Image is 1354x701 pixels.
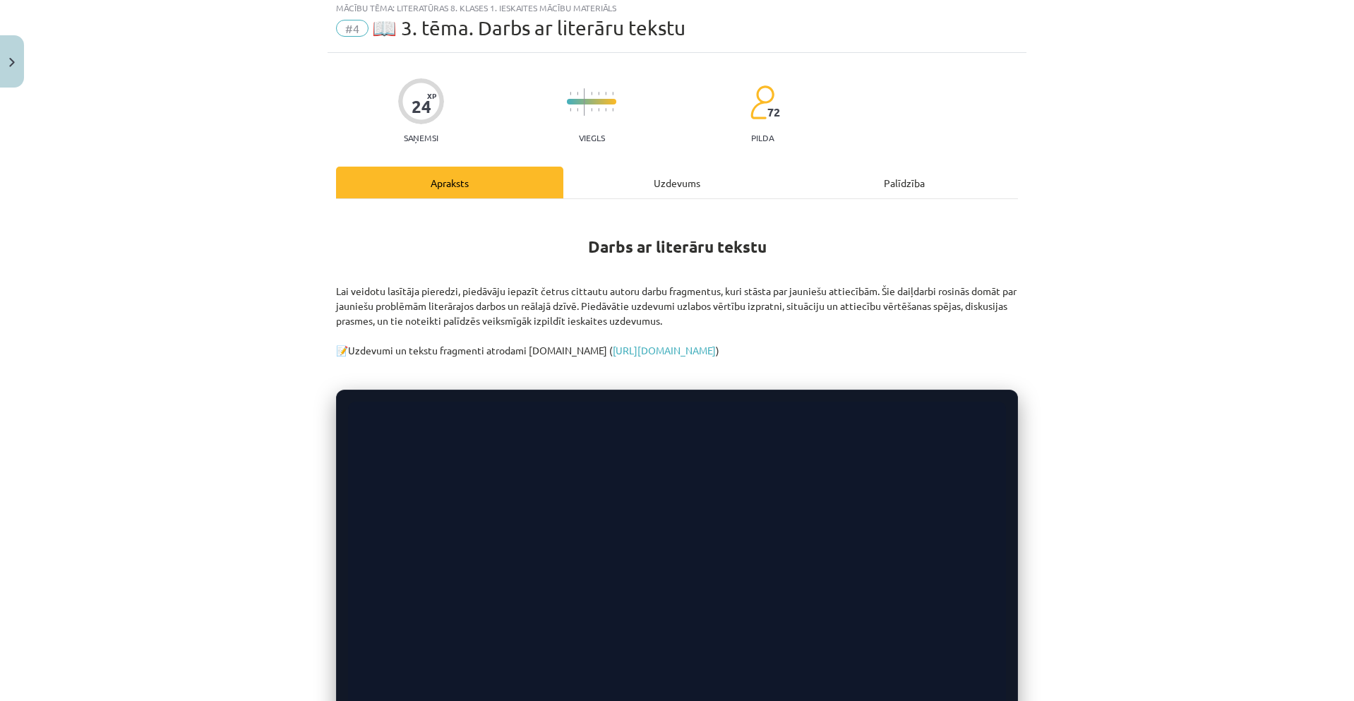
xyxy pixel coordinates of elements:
[598,92,599,95] img: icon-short-line-57e1e144782c952c97e751825c79c345078a6d821885a25fce030b3d8c18986b.svg
[427,92,436,100] span: XP
[398,133,444,143] p: Saņemsi
[591,108,592,112] img: icon-short-line-57e1e144782c952c97e751825c79c345078a6d821885a25fce030b3d8c18986b.svg
[570,92,571,95] img: icon-short-line-57e1e144782c952c97e751825c79c345078a6d821885a25fce030b3d8c18986b.svg
[579,133,605,143] p: Viegls
[412,97,431,116] div: 24
[598,108,599,112] img: icon-short-line-57e1e144782c952c97e751825c79c345078a6d821885a25fce030b3d8c18986b.svg
[336,3,1018,13] div: Mācību tēma: Literatūras 8. klases 1. ieskaites mācību materiāls
[577,92,578,95] img: icon-short-line-57e1e144782c952c97e751825c79c345078a6d821885a25fce030b3d8c18986b.svg
[577,108,578,112] img: icon-short-line-57e1e144782c952c97e751825c79c345078a6d821885a25fce030b3d8c18986b.svg
[563,167,791,198] div: Uzdevums
[336,20,369,37] span: #4
[9,58,15,67] img: icon-close-lesson-0947bae3869378f0d4975bcd49f059093ad1ed9edebbc8119c70593378902aed.svg
[612,92,613,95] img: icon-short-line-57e1e144782c952c97e751825c79c345078a6d821885a25fce030b3d8c18986b.svg
[612,108,613,112] img: icon-short-line-57e1e144782c952c97e751825c79c345078a6d821885a25fce030b3d8c18986b.svg
[605,92,606,95] img: icon-short-line-57e1e144782c952c97e751825c79c345078a6d821885a25fce030b3d8c18986b.svg
[791,167,1018,198] div: Palīdzība
[613,344,716,357] a: [URL][DOMAIN_NAME]
[336,167,563,198] div: Apraksts
[584,88,585,116] img: icon-long-line-d9ea69661e0d244f92f715978eff75569469978d946b2353a9bb055b3ed8787d.svg
[591,92,592,95] img: icon-short-line-57e1e144782c952c97e751825c79c345078a6d821885a25fce030b3d8c18986b.svg
[336,284,1018,358] p: Lai veidotu lasītāja pieredzi, piedāvāju iepazīt četrus cittautu autoru darbu fragmentus, kuri st...
[570,108,571,112] img: icon-short-line-57e1e144782c952c97e751825c79c345078a6d821885a25fce030b3d8c18986b.svg
[588,236,767,257] strong: Darbs ar literāru tekstu
[372,16,685,40] span: 📖 3. tēma. Darbs ar literāru tekstu
[605,108,606,112] img: icon-short-line-57e1e144782c952c97e751825c79c345078a6d821885a25fce030b3d8c18986b.svg
[751,133,774,143] p: pilda
[767,106,780,119] span: 72
[750,85,774,120] img: students-c634bb4e5e11cddfef0936a35e636f08e4e9abd3cc4e673bd6f9a4125e45ecb1.svg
